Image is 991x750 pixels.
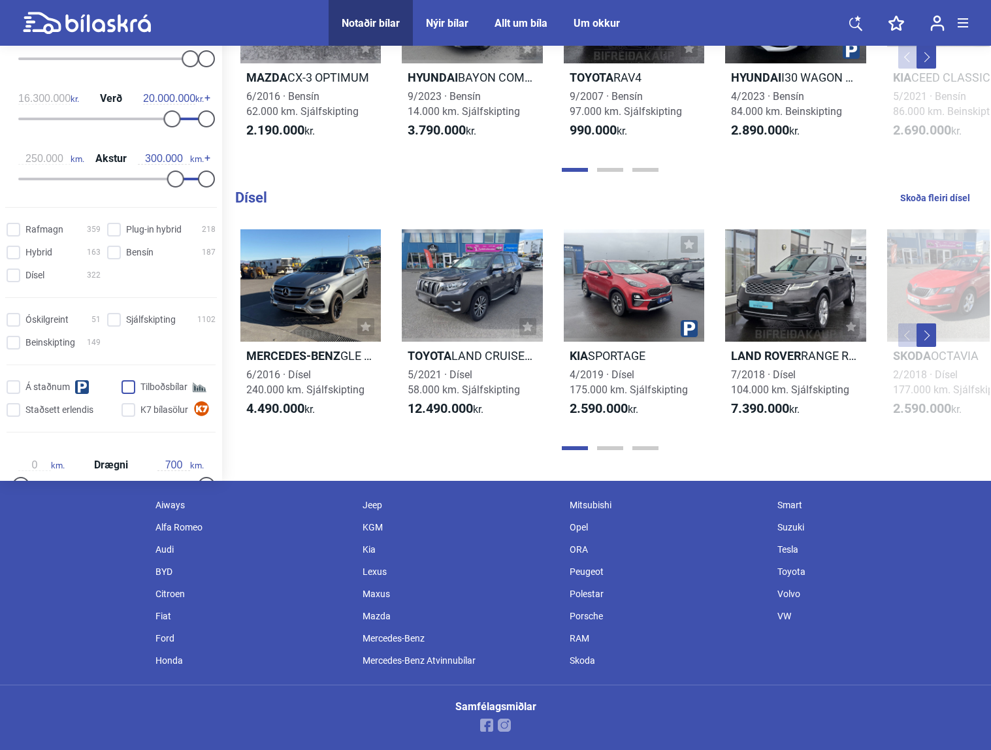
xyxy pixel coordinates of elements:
[597,168,623,172] button: Page 2
[92,154,130,164] span: Akstur
[731,401,800,417] span: kr.
[87,269,101,282] span: 322
[25,313,69,327] span: Óskilgreint
[771,538,978,561] div: Tesla
[149,649,356,672] div: Honda
[426,17,468,29] a: Nýir bílar
[893,349,931,363] b: Skoda
[140,403,188,417] span: K7 bílasölur
[240,348,381,363] h2: GLE 250D4MATIC
[356,516,563,538] div: KGM
[563,649,770,672] div: Skoda
[149,494,356,516] div: Aiways
[138,153,204,165] span: km.
[157,459,204,471] span: km.
[356,649,563,672] div: Mercedes-Benz Atvinnubílar
[725,348,866,363] h2: RANGE ROVER VELAR
[562,168,588,172] button: Page 1
[563,494,770,516] div: Mitsubishi
[356,627,563,649] div: Mercedes-Benz
[25,336,75,350] span: Beinskipting
[408,400,473,416] b: 12.490.000
[455,702,536,712] div: Samfélagsmiðlar
[25,403,93,417] span: Staðsett erlendis
[246,71,287,84] b: Mazda
[563,627,770,649] div: RAM
[97,93,125,104] span: Verð
[240,70,381,85] h2: CX-3 OPTIMUM
[771,605,978,627] div: VW
[235,189,267,206] b: Dísel
[356,583,563,605] div: Maxus
[563,561,770,583] div: Peugeot
[574,17,620,29] a: Um okkur
[900,189,970,206] a: Skoða fleiri dísel
[149,605,356,627] div: Fiat
[246,122,304,138] b: 2.190.000
[564,348,704,363] h2: SPORTAGE
[356,605,563,627] div: Mazda
[564,229,704,429] a: KiaSPORTAGE4/2019 · Dísel175.000 km. Sjálfskipting2.590.000kr.
[731,368,849,396] span: 7/2018 · Dísel 104.000 km. Sjálfskipting
[898,45,918,69] button: Previous
[570,368,688,396] span: 4/2019 · Dísel 175.000 km. Sjálfskipting
[25,380,70,394] span: Á staðnum
[246,90,359,118] span: 6/2016 · Bensín 62.000 km. Sjálfskipting
[87,336,101,350] span: 149
[408,401,483,417] span: kr.
[563,583,770,605] div: Polestar
[893,71,911,84] b: Kia
[87,223,101,236] span: 359
[893,123,962,139] span: kr.
[893,400,951,416] b: 2.590.000
[632,168,658,172] button: Page 3
[149,538,356,561] div: Audi
[563,516,770,538] div: Opel
[197,313,216,327] span: 1102
[408,122,466,138] b: 3.790.000
[917,323,936,347] button: Next
[240,229,381,429] a: Mercedes-BenzGLE 250D4MATIC6/2016 · Dísel240.000 km. Sjálfskipting4.490.000kr.
[408,71,458,84] b: Hyundai
[408,90,520,118] span: 9/2023 · Bensín 14.000 km. Sjálfskipting
[18,93,79,105] span: kr.
[126,313,176,327] span: Sjálfskipting
[246,401,315,417] span: kr.
[202,223,216,236] span: 218
[731,123,800,139] span: kr.
[731,90,842,118] span: 4/2023 · Bensín 84.000 km. Beinskipting
[632,446,658,450] button: Page 3
[570,122,617,138] b: 990.000
[356,561,563,583] div: Lexus
[87,246,101,259] span: 163
[771,561,978,583] div: Toyota
[356,538,563,561] div: Kia
[356,494,563,516] div: Jeep
[731,71,781,84] b: Hyundai
[562,446,588,450] button: Page 1
[570,400,628,416] b: 2.590.000
[18,459,65,471] span: km.
[563,538,770,561] div: ORA
[597,446,623,450] button: Page 2
[570,90,682,118] span: 9/2007 · Bensín 97.000 km. Sjálfskipting
[246,349,340,363] b: Mercedes-Benz
[893,122,951,138] b: 2.690.000
[731,400,789,416] b: 7.390.000
[402,229,542,429] a: ToyotaLAND CRUISER VX JLB5/2021 · Dísel58.000 km. Sjálfskipting12.490.000kr.
[202,246,216,259] span: 187
[731,349,801,363] b: Land Rover
[731,122,789,138] b: 2.890.000
[570,123,627,139] span: kr.
[246,368,365,396] span: 6/2016 · Dísel 240.000 km. Sjálfskipting
[930,15,945,31] img: user-login.svg
[771,494,978,516] div: Smart
[495,17,547,29] div: Allt um bíla
[143,93,204,105] span: kr.
[408,368,520,396] span: 5/2021 · Dísel 58.000 km. Sjálfskipting
[771,516,978,538] div: Suzuki
[570,401,638,417] span: kr.
[408,349,451,363] b: Toyota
